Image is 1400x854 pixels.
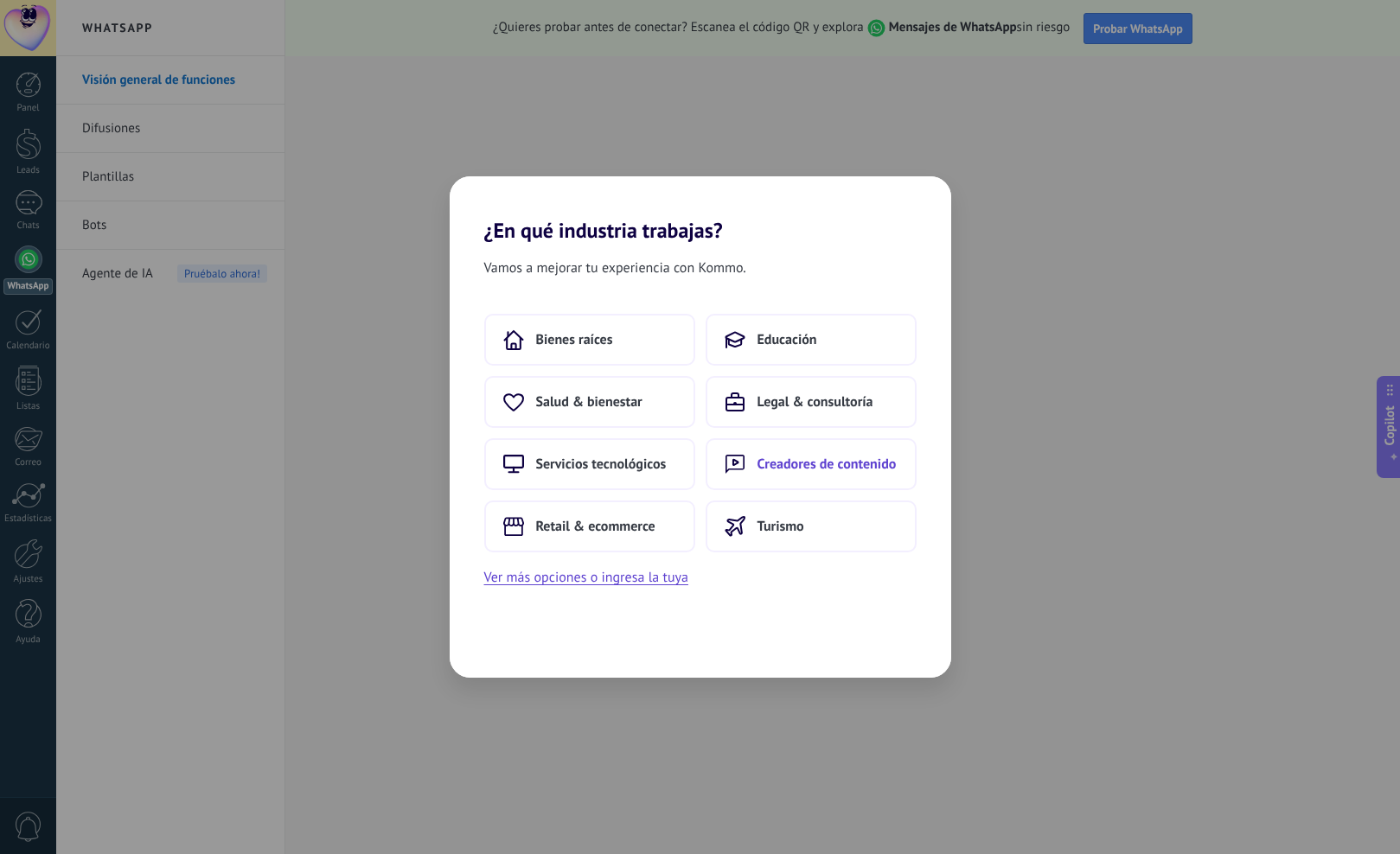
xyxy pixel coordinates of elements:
button: Bienes raíces [484,314,695,366]
h2: ¿En qué industria trabajas? [450,176,951,243]
span: Bienes raíces [536,331,613,348]
span: Turismo [758,518,804,535]
button: Ver más opciones o ingresa la tuya [484,566,688,589]
span: Retail & ecommerce [536,518,655,535]
button: Educación [706,314,917,366]
span: Legal & consultoría [758,393,873,411]
button: Salud & bienestar [484,376,695,428]
span: Salud & bienestar [536,393,642,411]
button: Turismo [706,500,917,552]
button: Creadores de contenido [706,438,917,490]
span: Creadores de contenido [758,456,897,473]
button: Legal & consultoría [706,376,917,428]
span: Educación [758,331,817,348]
button: Servicios tecnológicos [484,438,695,490]
span: Servicios tecnológicos [536,456,667,473]
button: Retail & ecommerce [484,500,695,552]
span: Vamos a mejorar tu experiencia con Kommo. [484,257,746,279]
